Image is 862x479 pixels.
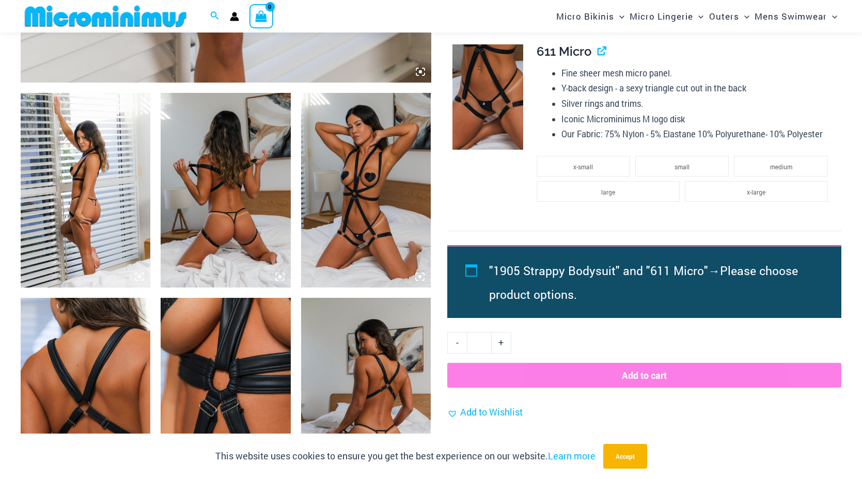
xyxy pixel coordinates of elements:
[561,126,833,142] li: Our Fabric: 75% Nylon - 5% Elastane 10% Polyurethane- 10% Polyester
[561,81,833,96] li: Y-back design - a sexy triangle cut out in the back
[489,263,708,278] span: "1905 Strappy Bodysuit" and "611 Micro"
[537,181,680,202] li: large
[492,332,511,354] a: +
[734,156,827,177] li: medium
[467,332,491,354] input: Product quantity
[752,3,840,29] a: Mens SwimwearMenu ToggleMenu Toggle
[489,259,818,306] li: →
[635,156,729,177] li: small
[537,156,630,177] li: x-small
[770,163,792,171] span: medium
[561,96,833,111] li: Silver rings and trims.
[447,332,467,354] a: -
[614,3,624,29] span: Menu Toggle
[561,111,833,127] li: Iconic Microminimus M logo disk
[21,5,191,28] img: MM SHOP LOGO FLAT
[537,44,591,59] span: 611 Micro
[707,3,752,29] a: OutersMenu ToggleMenu Toggle
[573,163,593,171] span: x-small
[447,363,841,388] button: Add to cart
[630,3,693,29] span: Micro Lingerie
[603,444,647,469] button: Accept
[739,3,749,29] span: Menu Toggle
[548,450,595,462] a: Learn more
[693,3,703,29] span: Menu Toggle
[210,10,220,23] a: Search icon link
[827,3,837,29] span: Menu Toggle
[709,3,739,29] span: Outers
[447,405,523,420] a: Add to Wishlist
[675,163,689,171] span: small
[552,2,841,31] nav: Site Navigation
[249,4,273,28] a: View Shopping Cart, empty
[215,449,595,464] p: This website uses cookies to ensure you get the best experience on our website.
[489,263,798,302] span: Please choose product options.
[460,406,523,418] span: Add to Wishlist
[554,3,627,29] a: Micro BikinisMenu ToggleMenu Toggle
[556,3,614,29] span: Micro Bikinis
[685,181,828,202] li: x-large
[21,93,150,288] img: Truth or Dare Black 1905 Bodysuit 611 Micro
[161,93,290,288] img: Truth or Dare Black 1905 Bodysuit 611 Micro
[452,44,523,150] img: Truth Or Dare Black Micro 02
[755,3,827,29] span: Mens Swimwear
[627,3,706,29] a: Micro LingerieMenu ToggleMenu Toggle
[747,188,765,196] span: x-large
[561,66,833,81] li: Fine sheer mesh micro panel.
[230,12,239,21] a: Account icon link
[301,93,431,288] img: Truth or Dare Black 1905 Bodysuit 611 Micro
[601,188,615,196] span: large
